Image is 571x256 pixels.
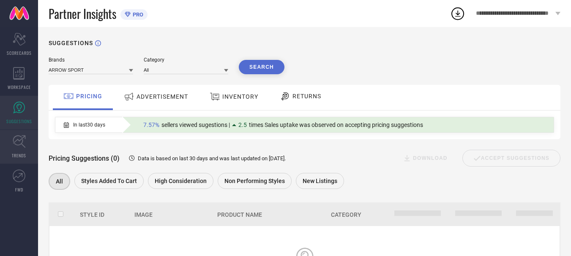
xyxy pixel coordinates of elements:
div: Brands [49,57,133,63]
span: INVENTORY [222,93,258,100]
span: times Sales uptake was observed on accepting pricing suggestions [249,121,423,128]
span: PRO [131,11,143,18]
span: In last 30 days [73,122,105,128]
span: sellers viewed sugestions | [161,121,230,128]
span: WORKSPACE [8,84,31,90]
span: Non Performing Styles [224,178,285,184]
span: Pricing Suggestions (0) [49,154,120,162]
span: TRENDS [12,152,26,159]
span: ADVERTISEMENT [137,93,188,100]
span: SUGGESTIONS [6,118,32,124]
div: Accept Suggestions [462,150,560,167]
span: Styles Added To Cart [81,178,137,184]
span: Category [331,211,361,218]
span: New Listings [303,178,337,184]
span: Image [134,211,153,218]
span: Style Id [80,211,104,218]
h1: SUGGESTIONS [49,40,93,46]
span: Data is based on last 30 days and was last updated on [DATE] . [138,155,286,162]
div: Percentage of sellers who have viewed suggestions for the current Insight Type [139,119,427,130]
div: Category [144,57,228,63]
span: All [56,178,63,185]
span: Product Name [217,211,262,218]
span: 7.57% [143,121,159,128]
span: FWD [15,186,23,193]
span: PRICING [76,93,102,100]
button: Search [239,60,284,74]
span: 2.5 [238,121,247,128]
span: Partner Insights [49,5,116,22]
span: RETURNS [292,93,321,100]
span: High Consideration [155,178,207,184]
span: SCORECARDS [7,50,32,56]
div: Open download list [450,6,465,21]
